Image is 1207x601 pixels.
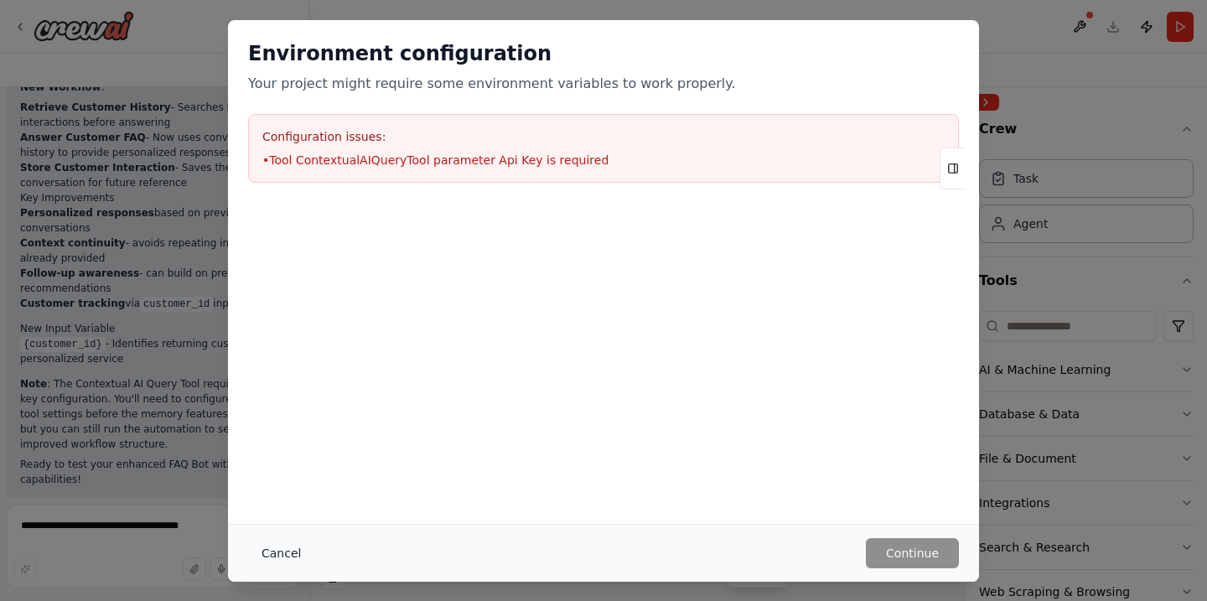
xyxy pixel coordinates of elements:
[248,40,959,67] h2: Environment configuration
[262,128,945,145] h3: Configuration issues:
[866,538,959,568] button: Continue
[248,538,314,568] button: Cancel
[248,74,959,94] p: Your project might require some environment variables to work properly.
[262,152,945,168] li: • Tool ContextualAIQueryTool parameter Api Key is required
